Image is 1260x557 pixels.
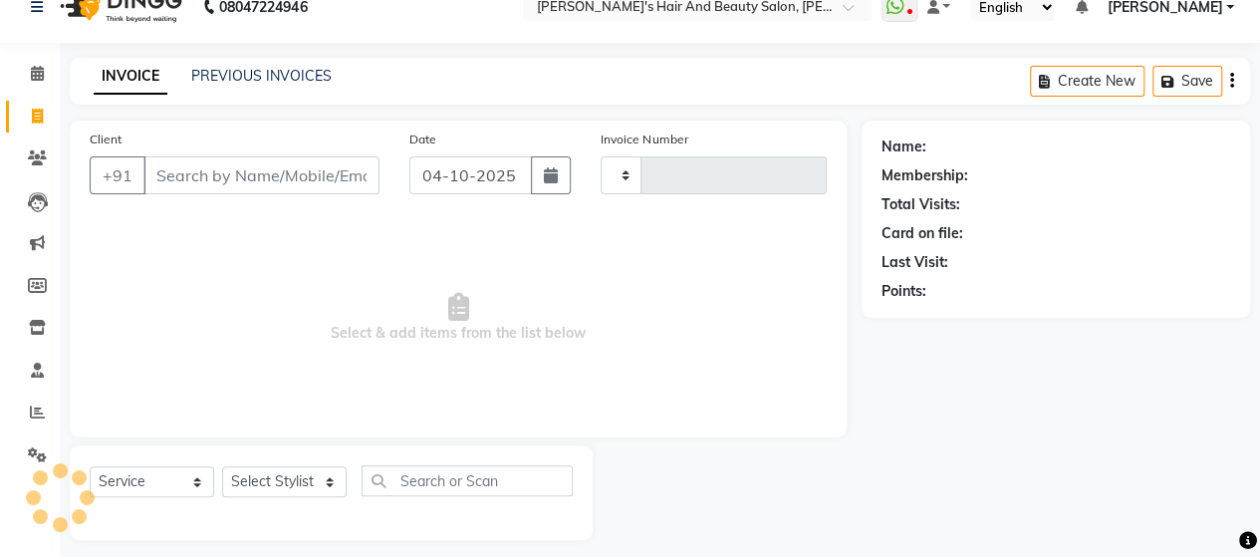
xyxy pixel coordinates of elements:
div: Card on file: [882,223,963,244]
button: Save [1152,66,1222,97]
button: +91 [90,156,145,194]
span: Select & add items from the list below [90,218,827,418]
input: Search by Name/Mobile/Email/Code [143,156,379,194]
div: Membership: [882,165,968,186]
div: Points: [882,281,926,302]
label: Invoice Number [601,131,687,148]
button: Create New [1030,66,1144,97]
a: INVOICE [94,59,167,95]
label: Client [90,131,122,148]
input: Search or Scan [362,465,573,496]
label: Date [409,131,436,148]
div: Total Visits: [882,194,960,215]
div: Last Visit: [882,252,948,273]
a: PREVIOUS INVOICES [191,67,332,85]
div: Name: [882,137,926,157]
